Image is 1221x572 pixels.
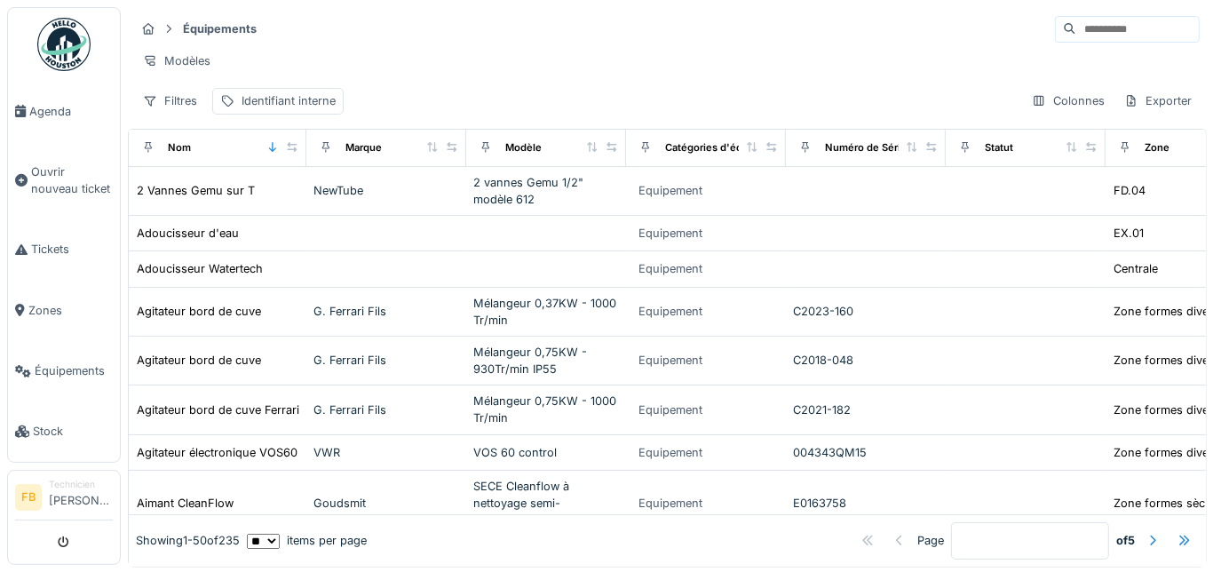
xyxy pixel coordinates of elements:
div: Exporter [1116,88,1200,114]
div: Adoucisseur Watertech [137,260,263,277]
li: FB [15,484,42,511]
div: Zone [1145,140,1169,155]
span: Équipements [35,362,113,379]
div: Identifiant interne [242,92,336,109]
div: Equipement [638,225,702,242]
li: [PERSON_NAME] [49,478,113,516]
div: Mélangeur 0,75KW - 1000 Tr/min [473,393,619,426]
div: VOS 60 control [473,444,619,461]
div: Numéro de Série [825,140,907,155]
div: Modèles [135,48,218,74]
div: C2021-182 [793,401,939,418]
div: Marque [345,140,382,155]
img: Badge_color-CXgf-gQk.svg [37,18,91,71]
a: FB Technicien[PERSON_NAME] [15,478,113,520]
strong: of 5 [1116,533,1135,550]
a: Zones [8,280,120,340]
div: G. Ferrari Fils [313,401,459,418]
div: 004343QM15 [793,444,939,461]
div: C2023-160 [793,303,939,320]
a: Équipements [8,341,120,401]
div: Equipement [638,303,702,320]
div: Aimant CleanFlow [137,495,234,512]
div: C2018-048 [793,352,939,369]
div: G. Ferrari Fils [313,352,459,369]
div: Modèle [505,140,542,155]
div: Equipement [638,260,702,277]
div: Equipement [638,495,702,512]
a: Stock [8,401,120,462]
div: items per page [247,533,367,550]
div: E0163758 [793,495,939,512]
div: Goudsmit [313,495,459,512]
span: Tickets [31,241,113,258]
div: Agitateur électronique VOS60 [137,444,297,461]
span: Zones [28,302,113,319]
div: NewTube [313,182,459,199]
strong: Équipements [176,20,264,37]
a: Tickets [8,219,120,280]
div: Nom [168,140,191,155]
div: Equipement [638,444,702,461]
div: 2 vannes Gemu 1/2" modèle 612 [473,174,619,208]
span: Ouvrir nouveau ticket [31,163,113,197]
div: SECE Cleanflow à nettoyage semi-automatique [473,478,619,529]
div: Centrale [1114,260,1158,277]
div: VWR [313,444,459,461]
div: Agitateur bord de cuve [137,352,261,369]
div: Mélangeur 0,37KW - 1000 Tr/min [473,295,619,329]
div: FD.04 [1114,182,1146,199]
div: Technicien [49,478,113,491]
div: Agitateur bord de cuve Ferrari [137,401,299,418]
a: Agenda [8,81,120,141]
div: Adoucisseur d'eau [137,225,239,242]
div: Equipement [638,182,702,199]
div: Filtres [135,88,205,114]
div: Page [917,533,944,550]
div: G. Ferrari Fils [313,303,459,320]
div: Equipement [638,352,702,369]
span: Stock [33,423,113,440]
div: Mélangeur 0,75KW - 930Tr/min IP55 [473,344,619,377]
div: Catégories d'équipement [665,140,789,155]
div: Colonnes [1024,88,1113,114]
div: 2 Vannes Gemu sur T [137,182,255,199]
div: Showing 1 - 50 of 235 [136,533,240,550]
span: Agenda [29,103,113,120]
div: Equipement [638,401,702,418]
div: Agitateur bord de cuve [137,303,261,320]
div: Statut [985,140,1013,155]
a: Ouvrir nouveau ticket [8,141,120,219]
div: EX.01 [1114,225,1144,242]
